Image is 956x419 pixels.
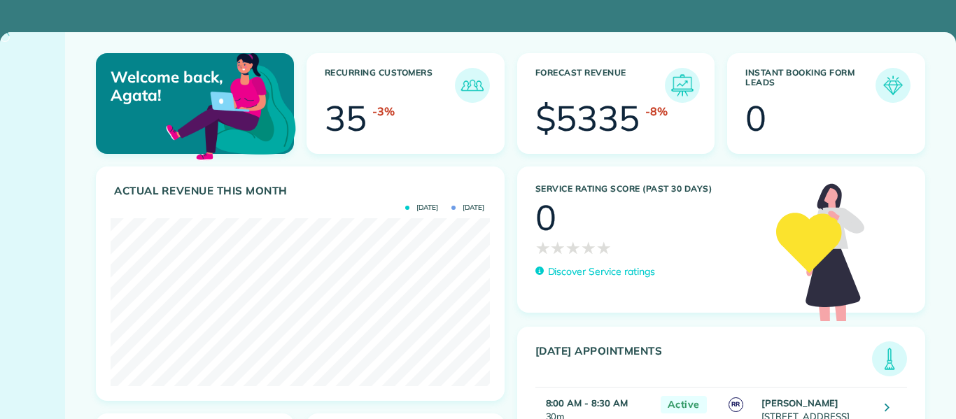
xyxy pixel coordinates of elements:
img: dashboard_welcome-42a62b7d889689a78055ac9021e634bf52bae3f8056760290aed330b23ab8690.png [163,37,299,173]
a: Discover Service ratings [535,264,655,279]
h3: [DATE] Appointments [535,345,873,376]
h3: Instant Booking Form Leads [745,68,876,103]
span: [DATE] [451,204,484,211]
span: ★ [535,235,551,260]
span: [DATE] [405,204,438,211]
img: icon_recurring_customers-cf858462ba22bcd05b5a5880d41d6543d210077de5bb9ebc9590e49fd87d84ed.png [458,71,486,99]
div: 0 [745,101,766,136]
img: icon_forecast_revenue-8c13a41c7ed35a8dcfafea3cbb826a0462acb37728057bba2d056411b612bbbe.png [668,71,696,99]
h3: Recurring Customers [325,68,455,103]
strong: 8:00 AM - 8:30 AM [546,397,628,409]
h3: Service Rating score (past 30 days) [535,184,763,194]
div: -3% [372,103,395,120]
h3: Actual Revenue this month [114,185,490,197]
img: icon_form_leads-04211a6a04a5b2264e4ee56bc0799ec3eb69b7e499cbb523a139df1d13a81ae0.png [879,71,907,99]
span: ★ [550,235,565,260]
span: ★ [581,235,596,260]
p: Discover Service ratings [548,264,655,279]
span: ★ [565,235,581,260]
div: 0 [535,200,556,235]
strong: [PERSON_NAME] [761,397,838,409]
p: Welcome back, Agata! [111,68,229,105]
span: ★ [596,235,612,260]
div: -8% [645,103,668,120]
span: Active [661,396,707,413]
span: RR [729,397,743,412]
img: icon_todays_appointments-901f7ab196bb0bea1936b74009e4eb5ffbc2d2711fa7634e0d609ed5ef32b18b.png [876,345,904,373]
div: $5335 [535,101,640,136]
h3: Forecast Revenue [535,68,666,103]
div: 35 [325,101,367,136]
